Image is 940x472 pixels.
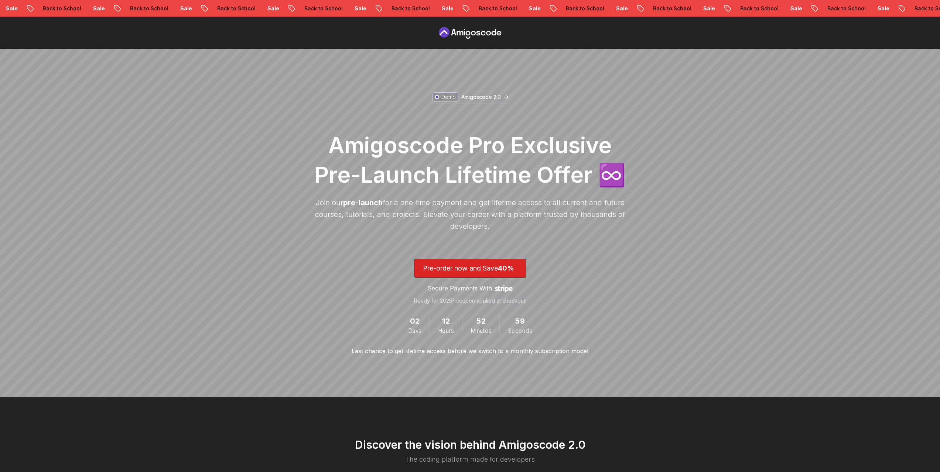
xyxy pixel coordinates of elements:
[473,5,523,12] p: Back to School
[87,5,111,12] p: Sale
[174,5,198,12] p: Sale
[476,316,486,327] span: 52 Minutes
[471,327,491,335] span: Minutes
[311,197,629,232] p: Join our for a one-time payment and get lifetime access to all current and future courses, tutori...
[647,5,697,12] p: Back to School
[610,5,634,12] p: Sale
[262,5,285,12] p: Sale
[211,5,262,12] p: Back to School
[352,347,588,355] p: Last chance to get lifetime access before we switch to a monthly subscription model
[697,5,721,12] p: Sale
[37,5,87,12] p: Back to School
[785,5,808,12] p: Sale
[364,454,577,465] p: The coding platform made for developers
[821,5,872,12] p: Back to School
[560,5,610,12] p: Back to School
[437,27,503,39] a: Pre Order page
[249,438,692,451] h2: Discover the vision behind Amigoscode 2.0
[423,263,517,273] p: Pre-order now and Save
[498,264,514,272] span: 40%
[410,316,420,327] span: 2 Days
[461,93,501,101] p: Amigoscode 2.0
[523,5,547,12] p: Sale
[414,259,526,304] a: lifetime-access
[408,327,421,335] span: Days
[386,5,436,12] p: Back to School
[414,297,526,304] p: Ready for 2025? coupon applied at checkout!
[298,5,349,12] p: Back to School
[430,90,510,104] a: DemoAmigoscode 2.0
[442,316,450,327] span: 12 Hours
[428,284,492,293] p: Secure Payments With
[441,93,456,101] p: Demo
[436,5,459,12] p: Sale
[515,316,525,327] span: 59 Seconds
[343,198,383,207] span: pre-launch
[872,5,895,12] p: Sale
[311,130,629,189] h1: Amigoscode Pro Exclusive Pre-Launch Lifetime Offer ♾️
[438,327,454,335] span: Hours
[124,5,174,12] p: Back to School
[734,5,785,12] p: Back to School
[508,327,532,335] span: Seconds
[349,5,372,12] p: Sale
